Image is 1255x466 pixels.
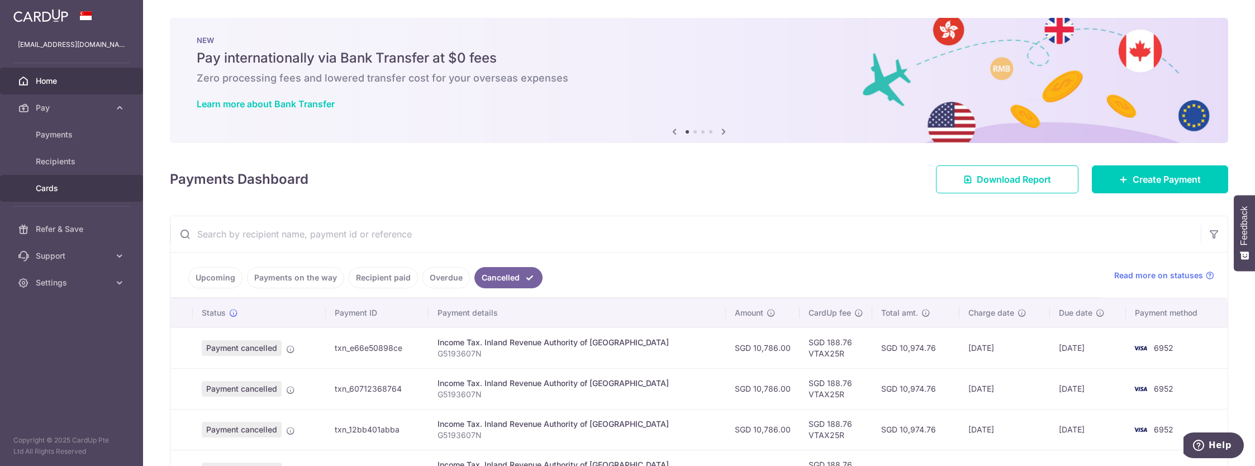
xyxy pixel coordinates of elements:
[1133,173,1201,186] span: Create Payment
[438,419,717,430] div: Income Tax. Inland Revenue Authority of [GEOGRAPHIC_DATA]
[1239,206,1249,245] span: Feedback
[1154,384,1173,393] span: 6952
[936,165,1078,193] a: Download Report
[197,72,1201,85] h6: Zero processing fees and lowered transfer cost for your overseas expenses
[326,368,429,409] td: txn_60712368764
[13,9,68,22] img: CardUp
[1092,165,1228,193] a: Create Payment
[326,327,429,368] td: txn_e66e50898ce
[197,49,1201,67] h5: Pay internationally via Bank Transfer at $0 fees
[1129,423,1152,436] img: Bank Card
[197,98,335,110] a: Learn more about Bank Transfer
[1050,368,1126,409] td: [DATE]
[326,409,429,450] td: txn_12bb401abba
[438,378,717,389] div: Income Tax. Inland Revenue Authority of [GEOGRAPHIC_DATA]
[438,389,717,400] p: G5193607N
[968,307,1014,318] span: Charge date
[36,250,110,261] span: Support
[800,327,872,368] td: SGD 188.76 VTAX25R
[872,368,959,409] td: SGD 10,974.76
[170,169,308,189] h4: Payments Dashboard
[36,75,110,87] span: Home
[977,173,1051,186] span: Download Report
[726,409,800,450] td: SGD 10,786.00
[1154,425,1173,434] span: 6952
[1114,270,1203,281] span: Read more on statuses
[36,156,110,167] span: Recipients
[36,102,110,113] span: Pay
[438,337,717,348] div: Income Tax. Inland Revenue Authority of [GEOGRAPHIC_DATA]
[800,368,872,409] td: SGD 188.76 VTAX25R
[202,381,282,397] span: Payment cancelled
[726,327,800,368] td: SGD 10,786.00
[726,368,800,409] td: SGD 10,786.00
[247,267,344,288] a: Payments on the way
[872,409,959,450] td: SGD 10,974.76
[1183,432,1244,460] iframe: Opens a widget where you can find more information
[36,224,110,235] span: Refer & Save
[1129,382,1152,396] img: Bank Card
[800,409,872,450] td: SGD 188.76 VTAX25R
[959,409,1050,450] td: [DATE]
[170,18,1228,143] img: Bank transfer banner
[349,267,418,288] a: Recipient paid
[36,277,110,288] span: Settings
[809,307,851,318] span: CardUp fee
[735,307,763,318] span: Amount
[36,183,110,194] span: Cards
[474,267,543,288] a: Cancelled
[202,422,282,438] span: Payment cancelled
[422,267,470,288] a: Overdue
[438,348,717,359] p: G5193607N
[1154,343,1173,353] span: 6952
[959,327,1050,368] td: [DATE]
[959,368,1050,409] td: [DATE]
[1129,341,1152,355] img: Bank Card
[438,430,717,441] p: G5193607N
[1050,327,1126,368] td: [DATE]
[1050,409,1126,450] td: [DATE]
[872,327,959,368] td: SGD 10,974.76
[326,298,429,327] th: Payment ID
[188,267,243,288] a: Upcoming
[429,298,726,327] th: Payment details
[881,307,918,318] span: Total amt.
[1059,307,1092,318] span: Due date
[170,216,1201,252] input: Search by recipient name, payment id or reference
[1234,195,1255,271] button: Feedback - Show survey
[1126,298,1228,327] th: Payment method
[36,129,110,140] span: Payments
[18,39,125,50] p: [EMAIL_ADDRESS][DOMAIN_NAME]
[197,36,1201,45] p: NEW
[202,307,226,318] span: Status
[202,340,282,356] span: Payment cancelled
[1114,270,1214,281] a: Read more on statuses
